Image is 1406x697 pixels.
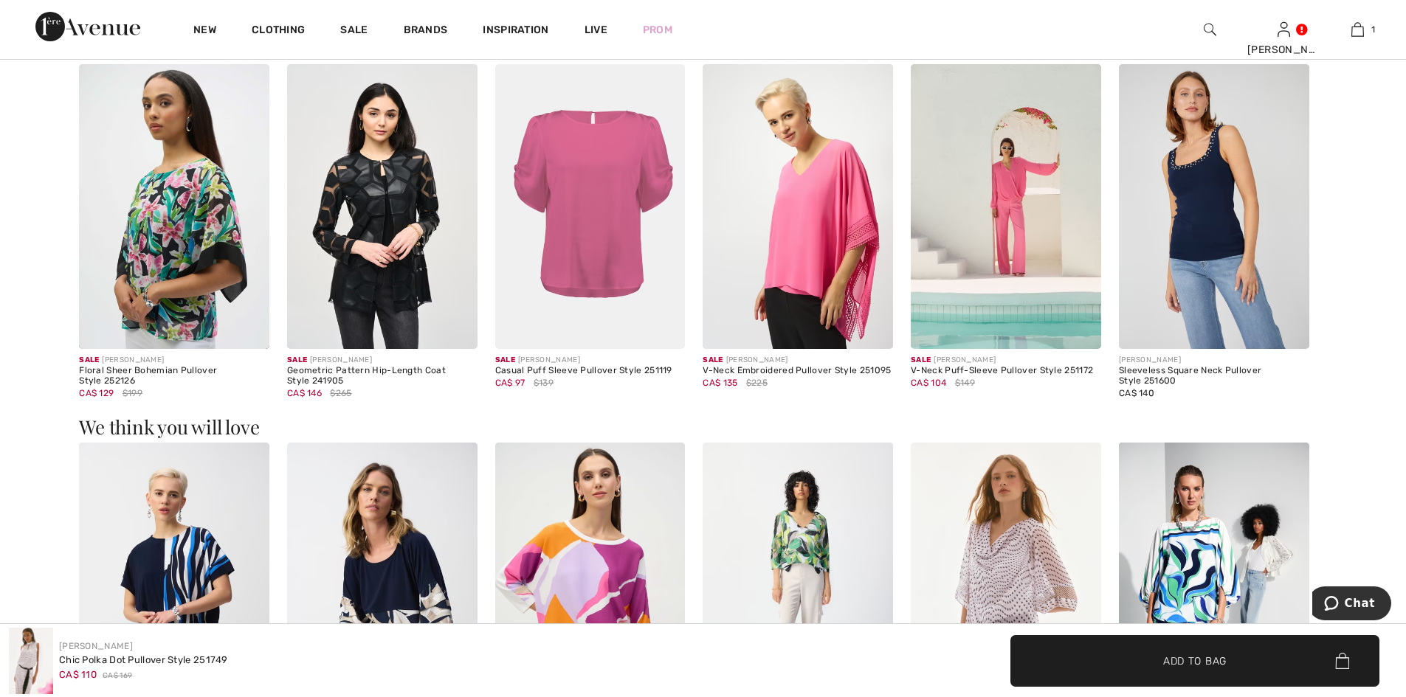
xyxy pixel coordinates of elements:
span: $139 [534,376,554,389]
span: $265 [330,386,351,400]
button: Add to Bag [1010,635,1379,687]
a: Prom [643,22,672,38]
a: 1 [1321,21,1393,38]
span: CA$ 110 [59,669,97,680]
img: V-Neck Embroidered Pullover Style 251095 [703,64,893,350]
div: Floral Sheer Bohemian Pullover Style 252126 [79,366,269,386]
iframe: Opens a widget where you can chat to one of our agents [1312,586,1391,623]
span: CA$ 97 [495,378,525,388]
img: Sleeveless Square Neck Pullover Style 251600 [1119,64,1309,350]
img: Casual Puff Sleeve Pullover Style 251119 [495,64,686,350]
a: Clothing [252,24,305,39]
span: CA$ 146 [287,388,322,398]
div: [PERSON_NAME] [79,355,269,366]
span: Sale [495,356,515,364]
div: V-Neck Puff-Sleeve Pullover Style 251172 [911,366,1101,376]
span: Inspiration [483,24,548,39]
span: CA$ 169 [103,670,132,682]
span: 1 [1371,23,1375,36]
img: 1ère Avenue [35,12,140,41]
div: V-Neck Embroidered Pullover Style 251095 [703,366,893,376]
span: Sale [79,356,99,364]
div: [PERSON_NAME] [287,355,478,366]
span: CA$ 140 [1119,388,1154,398]
img: V-Neck Puff-Sleeve Pullover Style 251172 [911,64,1101,350]
div: [PERSON_NAME] [495,355,686,366]
div: [PERSON_NAME] [911,355,1101,366]
span: Sale [287,356,307,364]
a: New [193,24,216,39]
img: Bag.svg [1335,653,1349,669]
span: $149 [955,376,975,389]
a: Brands [404,24,448,39]
div: Sleeveless Square Neck Pullover Style 251600 [1119,366,1309,386]
span: CA$ 104 [911,378,946,388]
img: My Info [1278,21,1290,38]
h3: We think you will love [79,417,1327,437]
span: Add to Bag [1163,653,1227,668]
span: $199 [123,386,142,400]
span: Sale [911,356,931,364]
a: Sign In [1278,22,1290,36]
span: CA$ 129 [79,388,114,398]
a: Sale [340,24,368,39]
div: [PERSON_NAME] [1247,42,1320,58]
div: Casual Puff Sleeve Pullover Style 251119 [495,366,686,376]
img: Floral Sheer Bohemian Pullover Style 252126 [79,64,269,350]
span: $225 [746,376,768,389]
div: Chic Polka Dot Pullover Style 251749 [59,653,228,667]
span: CA$ 135 [703,378,737,388]
div: Geometric Pattern Hip-Length Coat Style 241905 [287,366,478,386]
img: My Bag [1351,21,1364,38]
div: [PERSON_NAME] [703,355,893,366]
img: Geometric Pattern Hip-Length Coat Style 241905 [287,64,478,350]
img: Chic Polka Dot Pullover Style 251749 [9,628,53,694]
span: Sale [703,356,723,364]
a: [PERSON_NAME] [59,641,133,651]
a: Live [585,22,607,38]
div: [PERSON_NAME] [1119,355,1309,366]
img: search the website [1204,21,1216,38]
